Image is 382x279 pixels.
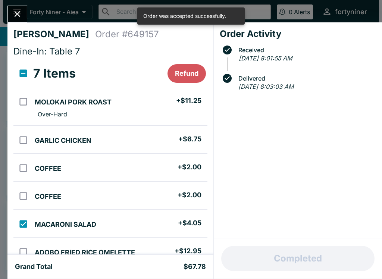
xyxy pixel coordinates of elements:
[35,164,61,173] h5: COFFEE
[238,83,294,90] em: [DATE] 8:03:03 AM
[13,29,95,40] h4: [PERSON_NAME]
[35,136,91,145] h5: GARLIC CHICKEN
[33,66,76,81] h3: 7 Items
[35,220,96,229] h5: MACARONI SALAD
[178,163,201,172] h5: + $2.00
[15,262,53,271] h5: Grand Total
[239,54,292,62] em: [DATE] 8:01:55 AM
[13,46,80,57] span: Dine-In: Table 7
[35,192,61,201] h5: COFFEE
[35,98,112,107] h5: MOLOKAI PORK ROAST
[143,10,226,22] div: Order was accepted successfully.
[167,64,206,83] button: Refund
[35,248,135,257] h5: ADOBO FRIED RICE OMELETTE
[178,191,201,200] h5: + $2.00
[220,28,376,40] h4: Order Activity
[8,6,27,22] button: Close
[178,219,201,228] h5: + $4.05
[178,135,201,144] h5: + $6.75
[235,75,376,82] span: Delivered
[235,47,376,53] span: Received
[184,262,206,271] h5: $67.78
[175,247,201,256] h5: + $12.95
[38,110,67,118] p: Over-Hard
[176,96,201,105] h5: + $11.25
[95,29,159,40] h4: Order # 649157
